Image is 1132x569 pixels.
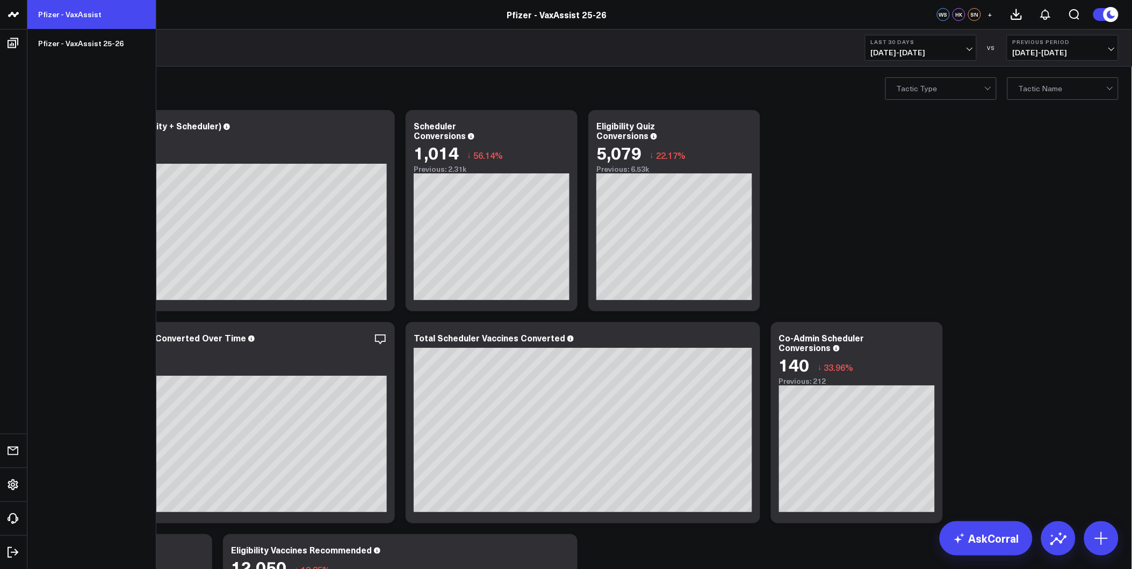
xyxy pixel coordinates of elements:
[414,165,569,173] div: Previous: 2.31k
[982,45,1001,51] div: VS
[779,377,935,385] div: Previous: 212
[779,332,864,353] div: Co-Admin Scheduler Conversions
[656,149,686,161] span: 22.17%
[953,8,965,21] div: HK
[507,9,607,20] a: Pfizer - VaxAssist 25-26
[1013,39,1113,45] b: Previous Period
[871,39,971,45] b: Last 30 Days
[940,521,1033,556] a: AskCorral
[473,149,503,161] span: 56.14%
[988,11,993,18] span: +
[871,48,971,57] span: [DATE] - [DATE]
[231,544,372,556] div: Eligibility Vaccines Recommended
[650,148,654,162] span: ↓
[596,165,752,173] div: Previous: 6.53k
[937,8,950,21] div: WS
[818,360,822,374] span: ↓
[27,29,156,58] a: Pfizer - VaxAssist 25-26
[968,8,981,21] div: SN
[1007,35,1119,61] button: Previous Period[DATE]-[DATE]
[3,543,24,562] a: Log Out
[596,143,641,162] div: 5,079
[824,361,854,373] span: 33.96%
[467,148,471,162] span: ↓
[596,120,655,141] div: Eligibility Quiz Conversions
[414,332,565,344] div: Total Scheduler Vaccines Converted
[1013,48,1113,57] span: [DATE] - [DATE]
[48,367,387,376] div: Previous: 2.52k
[414,120,466,141] div: Scheduler Conversions
[865,35,977,61] button: Last 30 Days[DATE]-[DATE]
[984,8,997,21] button: +
[779,355,810,374] div: 140
[414,143,459,162] div: 1,014
[48,155,387,164] div: Previous: 8.84k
